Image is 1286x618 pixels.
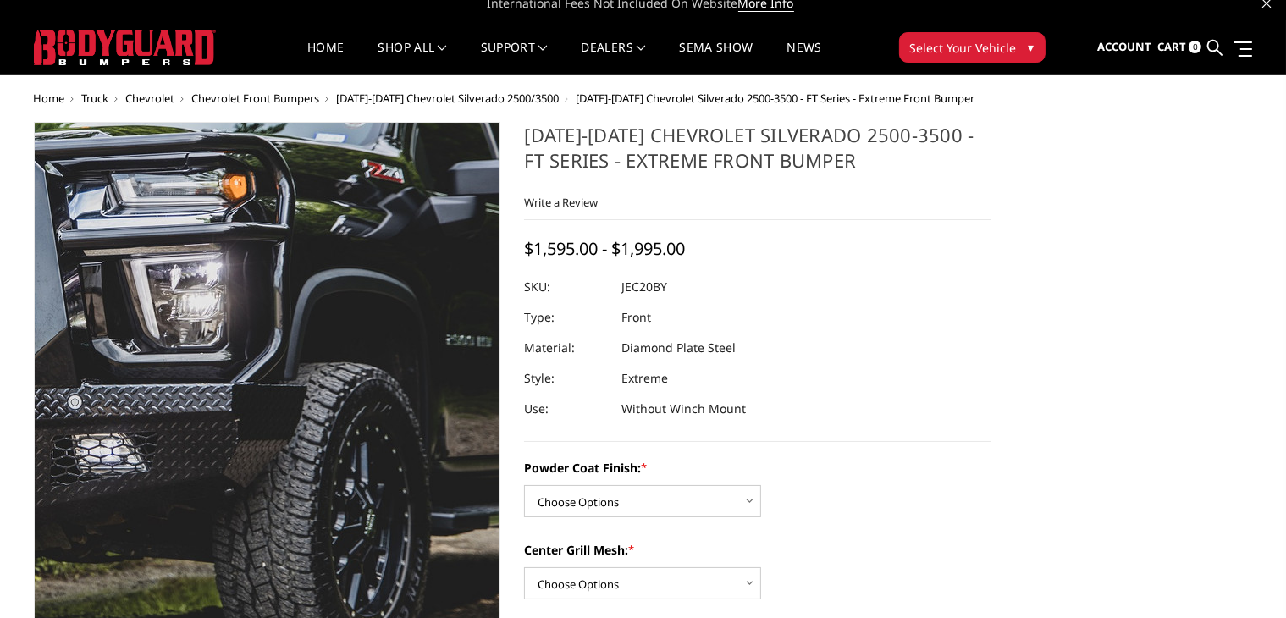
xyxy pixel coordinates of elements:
[621,363,668,394] dd: Extreme
[34,91,65,106] a: Home
[378,41,447,74] a: shop all
[1157,25,1201,70] a: Cart 0
[82,91,109,106] a: Truck
[621,333,736,363] dd: Diamond Plate Steel
[899,32,1046,63] button: Select Your Vehicle
[621,394,746,424] dd: Without Winch Mount
[787,41,821,74] a: News
[910,39,1017,57] span: Select Your Vehicle
[524,459,991,477] label: Powder Coat Finish:
[1189,41,1201,53] span: 0
[1097,25,1151,70] a: Account
[34,30,216,65] img: BODYGUARD BUMPERS
[126,91,175,106] a: Chevrolet
[192,91,320,106] a: Chevrolet Front Bumpers
[524,302,609,333] dt: Type:
[481,41,548,74] a: Support
[337,91,560,106] a: [DATE]-[DATE] Chevrolet Silverado 2500/3500
[679,41,753,74] a: SEMA Show
[524,541,991,559] label: Center Grill Mesh:
[524,122,991,185] h1: [DATE]-[DATE] Chevrolet Silverado 2500-3500 - FT Series - Extreme Front Bumper
[524,363,609,394] dt: Style:
[1029,38,1035,56] span: ▾
[524,272,609,302] dt: SKU:
[307,41,344,74] a: Home
[621,302,651,333] dd: Front
[524,394,609,424] dt: Use:
[524,237,685,260] span: $1,595.00 - $1,995.00
[524,333,609,363] dt: Material:
[1157,39,1186,54] span: Cart
[1097,39,1151,54] span: Account
[577,91,975,106] span: [DATE]-[DATE] Chevrolet Silverado 2500-3500 - FT Series - Extreme Front Bumper
[582,41,646,74] a: Dealers
[621,272,667,302] dd: JEC20BY
[524,195,598,210] a: Write a Review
